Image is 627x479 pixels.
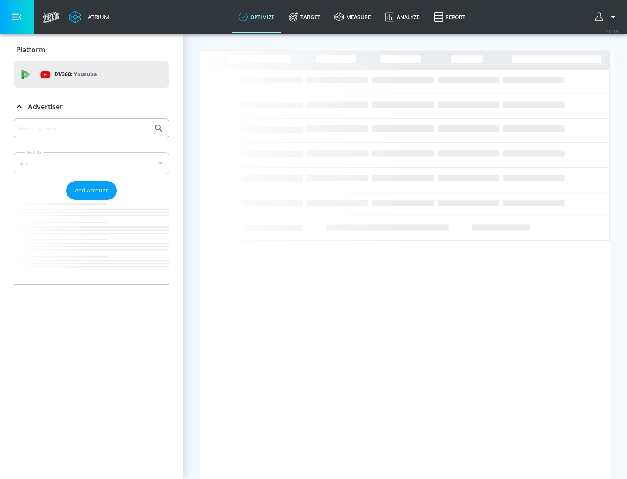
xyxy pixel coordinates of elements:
[54,70,97,79] p: DV360:
[84,13,109,21] div: Atrium
[69,10,109,24] a: Atrium
[14,200,169,284] nav: list of Advertiser
[378,1,427,33] a: Analyze
[14,118,169,284] div: Advertiser
[14,61,169,88] div: DV360: Youtube
[282,1,327,33] a: Target
[14,37,169,62] div: Platform
[327,1,378,33] a: measure
[28,102,63,111] p: Advertiser
[14,94,169,119] div: Advertiser
[25,149,44,155] label: Sort By
[16,45,45,54] p: Platform
[17,123,149,134] input: Search by name
[74,70,97,79] p: Youtube
[606,29,618,34] span: v 4.19.0
[427,1,472,33] a: Report
[232,1,282,33] a: optimize
[66,181,117,200] button: Add Account
[75,186,108,196] span: Add Account
[14,152,169,174] div: A-Z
